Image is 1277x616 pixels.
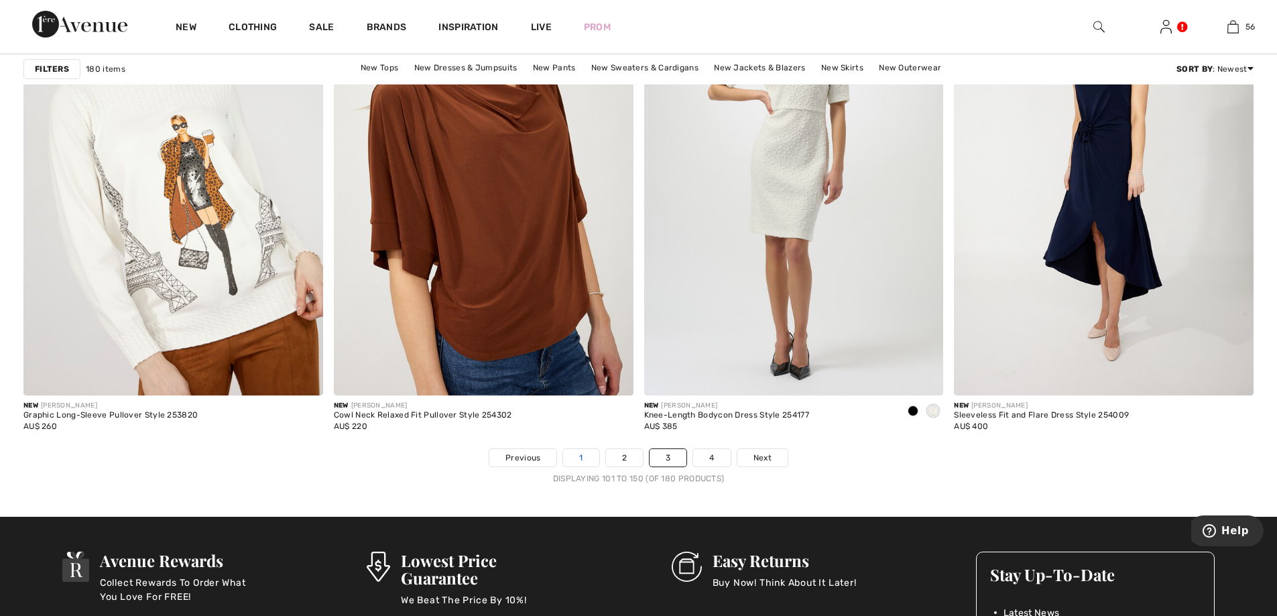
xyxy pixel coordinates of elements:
[1200,19,1266,35] a: 56
[990,566,1201,583] h3: Stay Up-To-Date
[693,449,730,467] a: 4
[334,402,349,410] span: New
[531,20,552,34] a: Live
[737,449,788,467] a: Next
[606,449,643,467] a: 2
[334,422,367,431] span: AU$ 220
[672,552,702,582] img: Easy Returns
[753,452,772,464] span: Next
[1160,19,1172,35] img: My Info
[872,59,948,76] a: New Outerwear
[62,552,89,582] img: Avenue Rewards
[954,401,1129,411] div: [PERSON_NAME]
[23,402,38,410] span: New
[563,449,599,467] a: 1
[1245,21,1256,33] span: 56
[408,59,524,76] a: New Dresses & Jumpsuits
[23,401,198,411] div: [PERSON_NAME]
[1093,19,1105,35] img: search the website
[334,411,512,420] div: Cowl Neck Relaxed Fit Pullover Style 254302
[489,449,556,467] a: Previous
[954,422,988,431] span: AU$ 400
[644,402,659,410] span: New
[1176,63,1254,75] div: : Newest
[923,401,943,423] div: Winter White
[954,411,1129,420] div: Sleeveless Fit and Flare Dress Style 254009
[354,59,405,76] a: New Tops
[650,449,686,467] a: 3
[100,576,263,603] p: Collect Rewards To Order What You Love For FREE!
[229,21,277,36] a: Clothing
[309,21,334,36] a: Sale
[438,21,498,36] span: Inspiration
[954,402,969,410] span: New
[401,552,568,587] h3: Lowest Price Guarantee
[526,59,583,76] a: New Pants
[584,20,611,34] a: Prom
[100,552,263,569] h3: Avenue Rewards
[1176,64,1213,74] strong: Sort By
[814,59,870,76] a: New Skirts
[23,411,198,420] div: Graphic Long-Sleeve Pullover Style 253820
[644,401,809,411] div: [PERSON_NAME]
[176,21,196,36] a: New
[23,473,1254,485] div: Displaying 101 to 150 (of 180 products)
[644,411,809,420] div: Knee-Length Bodycon Dress Style 254177
[903,401,923,423] div: Black
[713,552,857,569] h3: Easy Returns
[707,59,812,76] a: New Jackets & Blazers
[1160,20,1172,33] a: Sign In
[35,63,69,75] strong: Filters
[334,401,512,411] div: [PERSON_NAME]
[1191,515,1264,549] iframe: Opens a widget where you can find more information
[644,422,678,431] span: AU$ 385
[585,59,705,76] a: New Sweaters & Cardigans
[505,452,540,464] span: Previous
[86,63,125,75] span: 180 items
[713,576,857,603] p: Buy Now! Think About It Later!
[367,552,389,582] img: Lowest Price Guarantee
[1227,19,1239,35] img: My Bag
[23,422,57,431] span: AU$ 260
[32,11,127,38] img: 1ère Avenue
[367,21,407,36] a: Brands
[23,448,1254,485] nav: Page navigation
